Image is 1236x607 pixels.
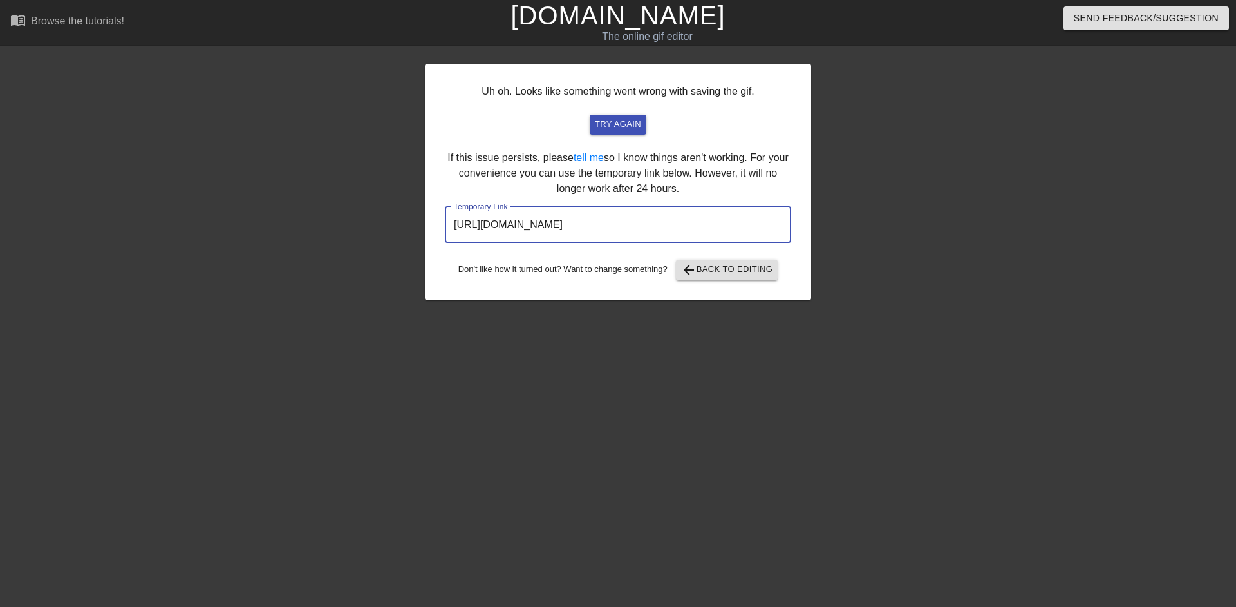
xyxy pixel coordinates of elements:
[681,262,773,278] span: Back to Editing
[681,262,697,278] span: arrow_back
[1063,6,1229,30] button: Send Feedback/Suggestion
[31,15,124,26] div: Browse the tutorials!
[445,260,791,280] div: Don't like how it turned out? Want to change something?
[595,117,641,132] span: try again
[445,207,791,243] input: bare
[425,64,811,300] div: Uh oh. Looks like something went wrong with saving the gif. If this issue persists, please so I k...
[574,152,604,163] a: tell me
[10,12,124,32] a: Browse the tutorials!
[10,12,26,28] span: menu_book
[590,115,646,135] button: try again
[510,1,725,30] a: [DOMAIN_NAME]
[418,29,876,44] div: The online gif editor
[676,260,778,280] button: Back to Editing
[1074,10,1219,26] span: Send Feedback/Suggestion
